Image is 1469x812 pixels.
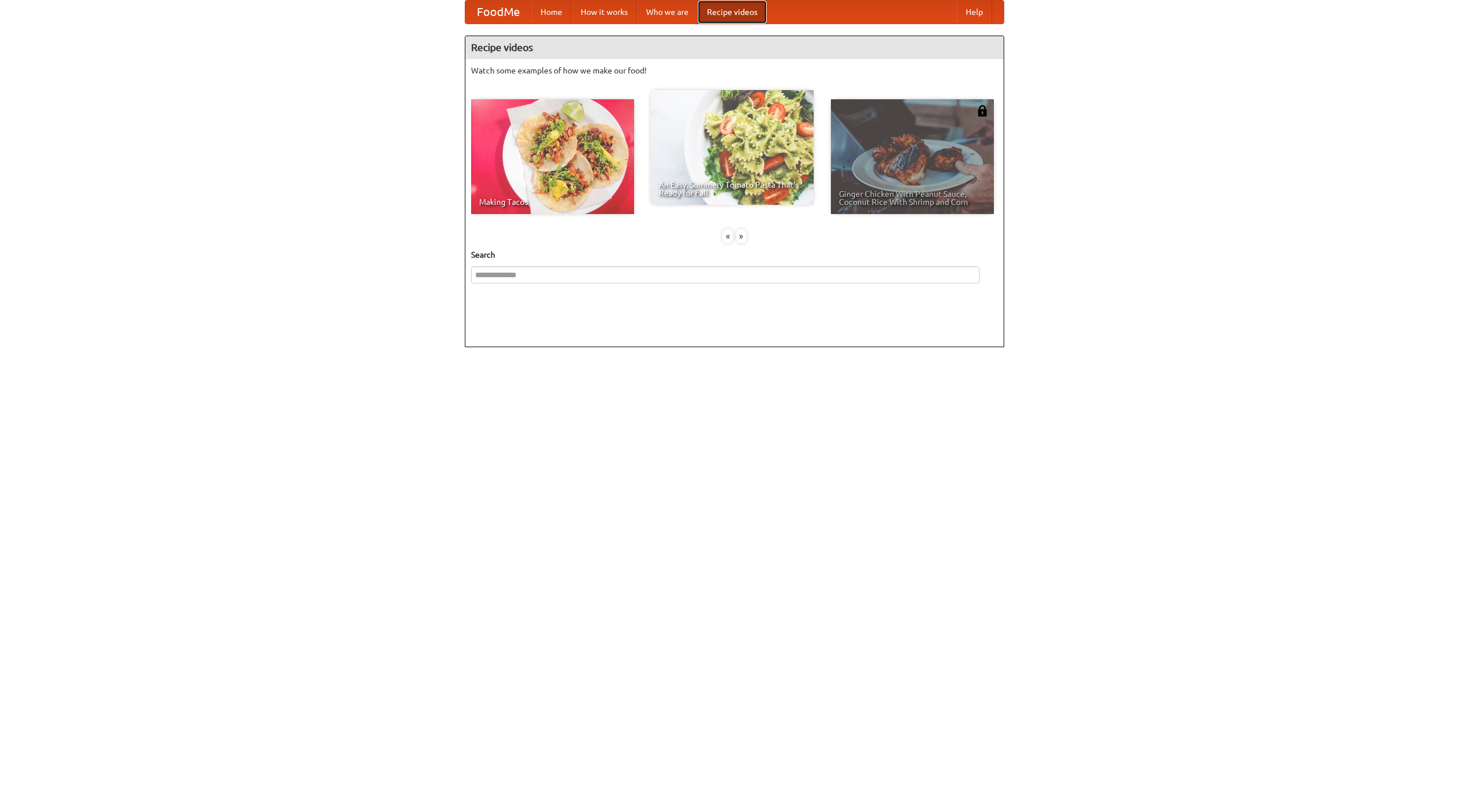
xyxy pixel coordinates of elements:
a: Home [531,1,572,24]
h4: Recipe videos [465,36,1004,59]
div: « [722,229,733,243]
span: An Easy, Summery Tomato Pasta That's Ready for Fall [659,181,806,197]
span: Making Tacos [479,198,626,206]
a: How it works [572,1,637,24]
a: Who we are [637,1,698,24]
a: Making Tacos [471,99,634,214]
a: Help [957,1,992,24]
a: Recipe videos [698,1,767,24]
a: An Easy, Summery Tomato Pasta That's Ready for Fall [651,90,814,205]
div: » [736,229,747,243]
a: FoodMe [465,1,531,24]
img: 483408.png [977,105,988,116]
p: Watch some examples of how we make our food! [471,65,998,76]
h5: Search [471,249,998,261]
